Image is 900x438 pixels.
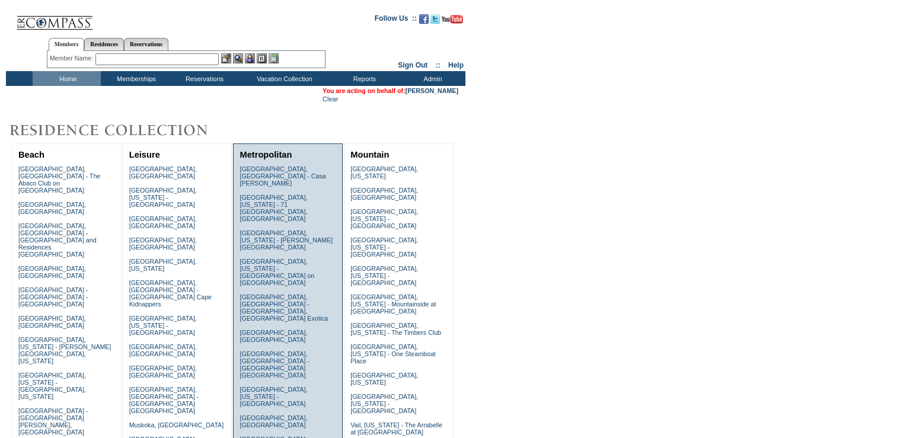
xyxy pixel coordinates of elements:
td: Follow Us :: [375,13,417,27]
a: [GEOGRAPHIC_DATA], [US_STATE] - [GEOGRAPHIC_DATA] [350,236,418,258]
a: [GEOGRAPHIC_DATA], [GEOGRAPHIC_DATA] - [GEOGRAPHIC_DATA] and Residences [GEOGRAPHIC_DATA] [18,222,97,258]
a: Metropolitan [240,150,292,159]
a: [GEOGRAPHIC_DATA], [US_STATE] - [GEOGRAPHIC_DATA] [350,265,418,286]
div: Member Name: [50,53,95,63]
img: Compass Home [16,6,93,30]
a: [GEOGRAPHIC_DATA], [US_STATE] - [GEOGRAPHIC_DATA] [129,187,197,208]
a: Become our fan on Facebook [419,18,429,25]
img: b_calculator.gif [269,53,279,63]
a: [GEOGRAPHIC_DATA], [GEOGRAPHIC_DATA] [129,236,197,251]
a: [GEOGRAPHIC_DATA], [GEOGRAPHIC_DATA] - [GEOGRAPHIC_DATA] [GEOGRAPHIC_DATA] [240,350,309,379]
a: Mountain [350,150,389,159]
a: [GEOGRAPHIC_DATA], [US_STATE] - 71 [GEOGRAPHIC_DATA], [GEOGRAPHIC_DATA] [240,194,307,222]
a: [PERSON_NAME] [406,87,458,94]
a: [GEOGRAPHIC_DATA], [US_STATE] - [GEOGRAPHIC_DATA] [350,208,418,229]
a: [GEOGRAPHIC_DATA], [GEOGRAPHIC_DATA] [18,265,86,279]
img: Destinations by Exclusive Resorts [6,119,237,142]
a: [GEOGRAPHIC_DATA], [US_STATE] - [GEOGRAPHIC_DATA] [240,386,307,407]
a: [GEOGRAPHIC_DATA], [US_STATE] - [GEOGRAPHIC_DATA] [129,315,197,336]
span: You are acting on behalf of: [323,87,458,94]
a: [GEOGRAPHIC_DATA], [GEOGRAPHIC_DATA] - The Abaco Club on [GEOGRAPHIC_DATA] [18,165,101,194]
a: [GEOGRAPHIC_DATA], [US_STATE] [350,165,418,180]
td: Vacation Collection [237,71,329,86]
a: Members [49,38,85,51]
a: Follow us on Twitter [430,18,440,25]
a: Residences [84,38,124,50]
a: [GEOGRAPHIC_DATA], [US_STATE] [129,258,197,272]
a: [GEOGRAPHIC_DATA], [GEOGRAPHIC_DATA] [18,315,86,329]
img: Become our fan on Facebook [419,14,429,24]
a: [GEOGRAPHIC_DATA], [GEOGRAPHIC_DATA] - [GEOGRAPHIC_DATA] Cape Kidnappers [129,279,212,308]
a: [GEOGRAPHIC_DATA], [US_STATE] [350,372,418,386]
a: [GEOGRAPHIC_DATA], [GEOGRAPHIC_DATA] - [GEOGRAPHIC_DATA], [GEOGRAPHIC_DATA] Exotica [240,293,328,322]
a: Reservations [124,38,168,50]
td: Memberships [101,71,169,86]
td: Admin [397,71,465,86]
a: Beach [18,150,44,159]
td: Reservations [169,71,237,86]
img: b_edit.gif [221,53,231,63]
a: [GEOGRAPHIC_DATA], [GEOGRAPHIC_DATA] [240,414,307,429]
img: Follow us on Twitter [430,14,440,24]
a: [GEOGRAPHIC_DATA], [US_STATE] - [PERSON_NAME][GEOGRAPHIC_DATA] [240,229,333,251]
a: [GEOGRAPHIC_DATA], [GEOGRAPHIC_DATA] [350,187,418,201]
a: [GEOGRAPHIC_DATA], [GEOGRAPHIC_DATA] [129,215,197,229]
td: Home [33,71,101,86]
img: Impersonate [245,53,255,63]
a: Clear [323,95,338,103]
a: Help [448,61,464,69]
a: [GEOGRAPHIC_DATA], [US_STATE] - [PERSON_NAME][GEOGRAPHIC_DATA], [US_STATE] [18,336,111,365]
a: Vail, [US_STATE] - The Arrabelle at [GEOGRAPHIC_DATA] [350,421,442,436]
a: [GEOGRAPHIC_DATA], [GEOGRAPHIC_DATA] [129,165,197,180]
a: [GEOGRAPHIC_DATA], [US_STATE] - [GEOGRAPHIC_DATA] on [GEOGRAPHIC_DATA] [240,258,314,286]
a: Subscribe to our YouTube Channel [442,18,463,25]
a: Muskoka, [GEOGRAPHIC_DATA] [129,421,224,429]
img: View [233,53,243,63]
td: Reports [329,71,397,86]
a: [GEOGRAPHIC_DATA], [US_STATE] - [GEOGRAPHIC_DATA], [US_STATE] [18,372,86,400]
span: :: [436,61,441,69]
a: [GEOGRAPHIC_DATA] - [GEOGRAPHIC_DATA] - [GEOGRAPHIC_DATA] [18,286,88,308]
img: Reservations [257,53,267,63]
a: [GEOGRAPHIC_DATA], [US_STATE] - The Timbers Club [350,322,441,336]
a: [GEOGRAPHIC_DATA] - [GEOGRAPHIC_DATA][PERSON_NAME], [GEOGRAPHIC_DATA] [18,407,88,436]
a: Leisure [129,150,160,159]
a: [GEOGRAPHIC_DATA], [GEOGRAPHIC_DATA] [129,365,197,379]
a: Sign Out [398,61,427,69]
a: [GEOGRAPHIC_DATA], [US_STATE] - Mountainside at [GEOGRAPHIC_DATA] [350,293,436,315]
a: [GEOGRAPHIC_DATA], [GEOGRAPHIC_DATA] - [GEOGRAPHIC_DATA] [GEOGRAPHIC_DATA] [129,386,199,414]
a: [GEOGRAPHIC_DATA], [US_STATE] - One Steamboat Place [350,343,436,365]
a: [GEOGRAPHIC_DATA], [US_STATE] - [GEOGRAPHIC_DATA] [350,393,418,414]
a: [GEOGRAPHIC_DATA], [GEOGRAPHIC_DATA] - Casa [PERSON_NAME] [240,165,325,187]
a: [GEOGRAPHIC_DATA], [GEOGRAPHIC_DATA] [240,329,307,343]
a: [GEOGRAPHIC_DATA], [GEOGRAPHIC_DATA] [18,201,86,215]
a: [GEOGRAPHIC_DATA], [GEOGRAPHIC_DATA] [129,343,197,357]
img: Subscribe to our YouTube Channel [442,15,463,24]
